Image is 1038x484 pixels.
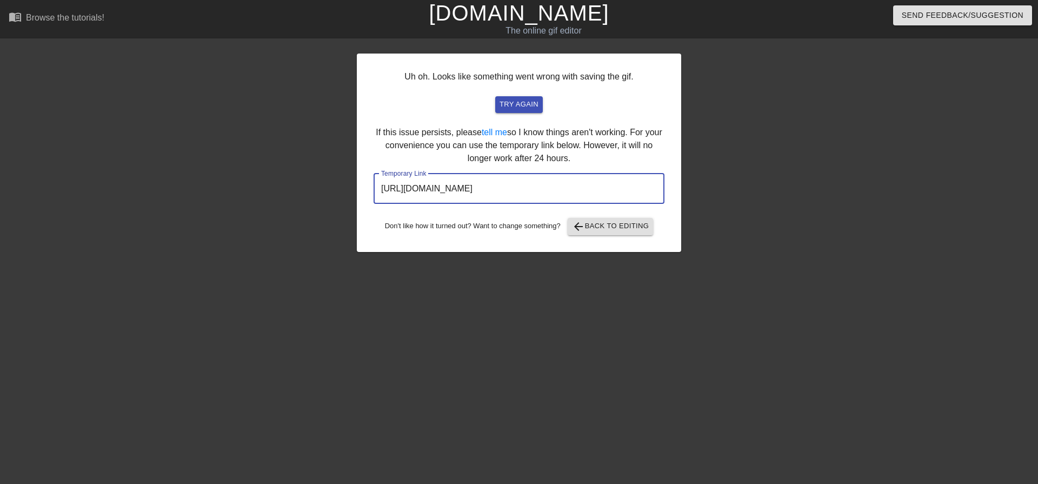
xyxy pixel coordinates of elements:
[572,220,585,233] span: arrow_back
[357,54,681,252] div: Uh oh. Looks like something went wrong with saving the gif. If this issue persists, please so I k...
[572,220,649,233] span: Back to Editing
[495,96,543,113] button: try again
[902,9,1023,22] span: Send Feedback/Suggestion
[351,24,736,37] div: The online gif editor
[9,10,104,27] a: Browse the tutorials!
[568,218,654,235] button: Back to Editing
[893,5,1032,25] button: Send Feedback/Suggestion
[429,1,609,25] a: [DOMAIN_NAME]
[9,10,22,23] span: menu_book
[374,174,664,204] input: bare
[482,128,507,137] a: tell me
[374,218,664,235] div: Don't like how it turned out? Want to change something?
[500,98,538,111] span: try again
[26,13,104,22] div: Browse the tutorials!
